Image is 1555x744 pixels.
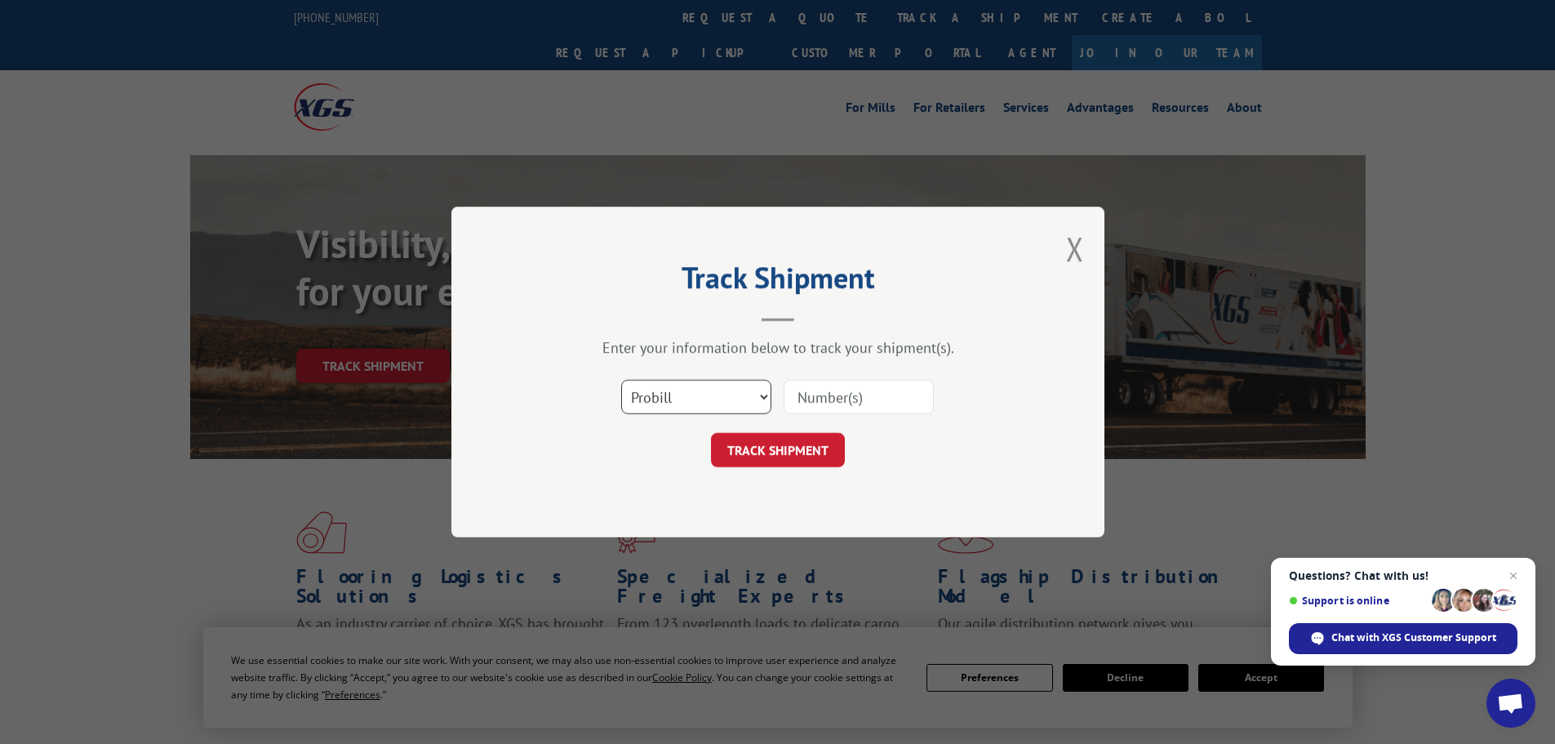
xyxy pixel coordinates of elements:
[533,266,1023,297] h2: Track Shipment
[533,338,1023,357] div: Enter your information below to track your shipment(s).
[784,380,934,414] input: Number(s)
[1331,630,1496,645] span: Chat with XGS Customer Support
[1486,679,1535,728] div: Open chat
[1066,227,1084,270] button: Close modal
[1289,569,1517,582] span: Questions? Chat with us!
[711,433,845,467] button: TRACK SHIPMENT
[1289,623,1517,654] div: Chat with XGS Customer Support
[1504,566,1523,586] span: Close chat
[1289,595,1426,607] span: Support is online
